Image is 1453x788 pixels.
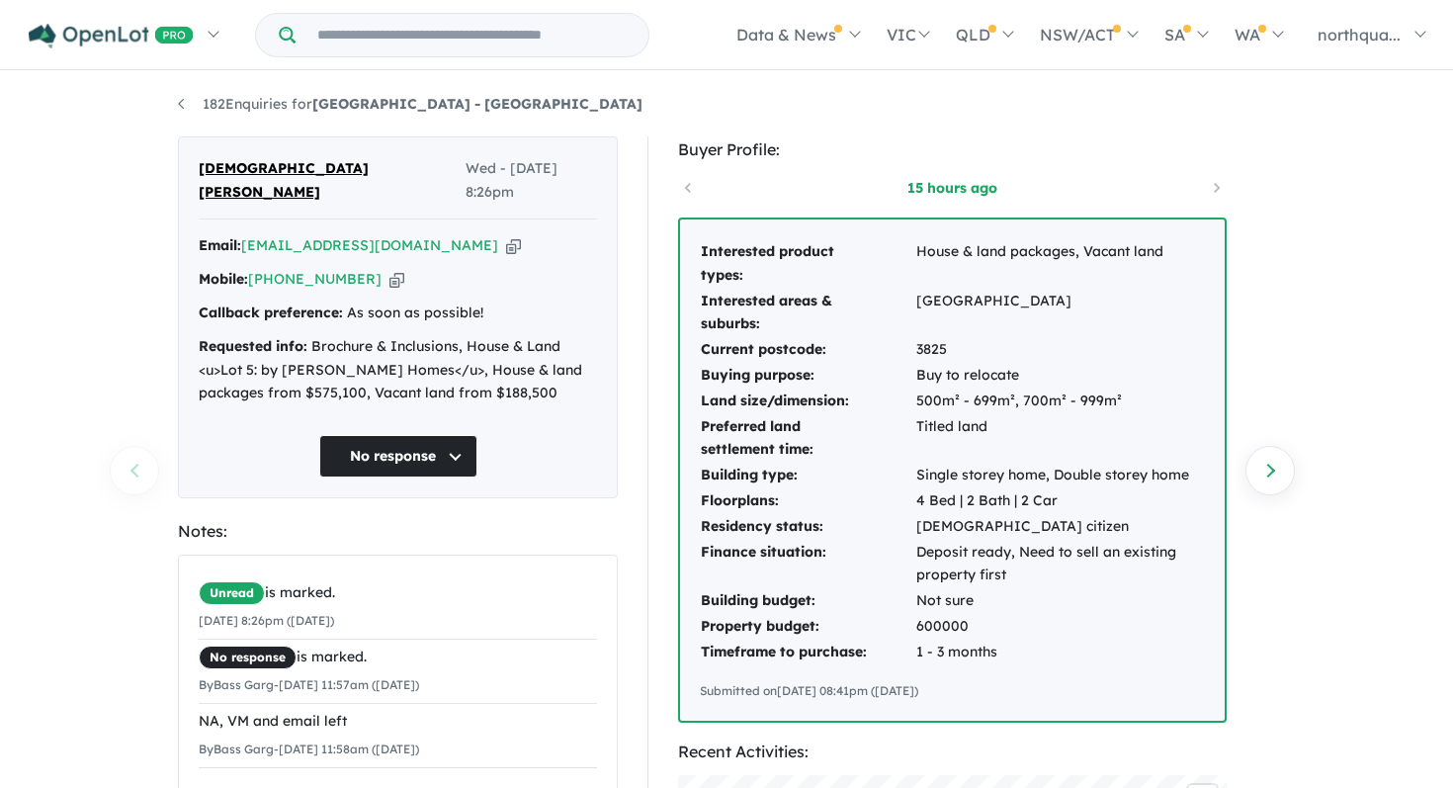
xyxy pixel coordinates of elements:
[915,640,1205,665] td: 1 - 3 months
[199,157,466,205] span: [DEMOGRAPHIC_DATA][PERSON_NAME]
[915,363,1205,389] td: Buy to relocate
[700,514,915,540] td: Residency status:
[915,588,1205,614] td: Not sure
[915,289,1205,338] td: [GEOGRAPHIC_DATA]
[319,435,477,478] button: No response
[199,742,419,756] small: By Bass Garg - [DATE] 11:58am ([DATE])
[700,289,915,338] td: Interested areas & suburbs:
[241,236,498,254] a: [EMAIL_ADDRESS][DOMAIN_NAME]
[700,363,915,389] td: Buying purpose:
[389,269,404,290] button: Copy
[466,157,597,205] span: Wed - [DATE] 8:26pm
[915,614,1205,640] td: 600000
[915,389,1205,414] td: 500m² - 699m², 700m² - 999m²
[700,588,915,614] td: Building budget:
[700,540,915,589] td: Finance situation:
[915,239,1205,289] td: House & land packages, Vacant land
[199,710,597,734] div: NA, VM and email left
[700,614,915,640] td: Property budget:
[915,337,1205,363] td: 3825
[199,613,334,628] small: [DATE] 8:26pm ([DATE])
[29,24,194,48] img: Openlot PRO Logo White
[312,95,642,113] strong: [GEOGRAPHIC_DATA] - [GEOGRAPHIC_DATA]
[700,239,915,289] td: Interested product types:
[199,646,597,669] div: is marked.
[199,236,241,254] strong: Email:
[199,335,597,405] div: Brochure & Inclusions, House & Land <u>Lot 5: by [PERSON_NAME] Homes</u>, House & land packages f...
[700,488,915,514] td: Floorplans:
[199,302,597,325] div: As soon as possible!
[178,95,642,113] a: 182Enquiries for[GEOGRAPHIC_DATA] - [GEOGRAPHIC_DATA]
[915,488,1205,514] td: 4 Bed | 2 Bath | 2 Car
[678,136,1227,163] div: Buyer Profile:
[700,414,915,464] td: Preferred land settlement time:
[868,178,1036,198] a: 15 hours ago
[178,518,618,545] div: Notes:
[700,681,1205,701] div: Submitted on [DATE] 08:41pm ([DATE])
[915,414,1205,464] td: Titled land
[199,677,419,692] small: By Bass Garg - [DATE] 11:57am ([DATE])
[1318,25,1401,44] span: northqua...
[700,463,915,488] td: Building type:
[299,14,644,56] input: Try estate name, suburb, builder or developer
[199,581,597,605] div: is marked.
[506,235,521,256] button: Copy
[700,337,915,363] td: Current postcode:
[199,304,343,321] strong: Callback preference:
[178,93,1275,117] nav: breadcrumb
[915,463,1205,488] td: Single storey home, Double storey home
[700,640,915,665] td: Timeframe to purchase:
[199,337,307,355] strong: Requested info:
[915,514,1205,540] td: [DEMOGRAPHIC_DATA] citizen
[248,270,382,288] a: [PHONE_NUMBER]
[915,540,1205,589] td: Deposit ready, Need to sell an existing property first
[199,270,248,288] strong: Mobile:
[199,646,297,669] span: No response
[678,739,1227,765] div: Recent Activities:
[199,581,265,605] span: Unread
[700,389,915,414] td: Land size/dimension:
